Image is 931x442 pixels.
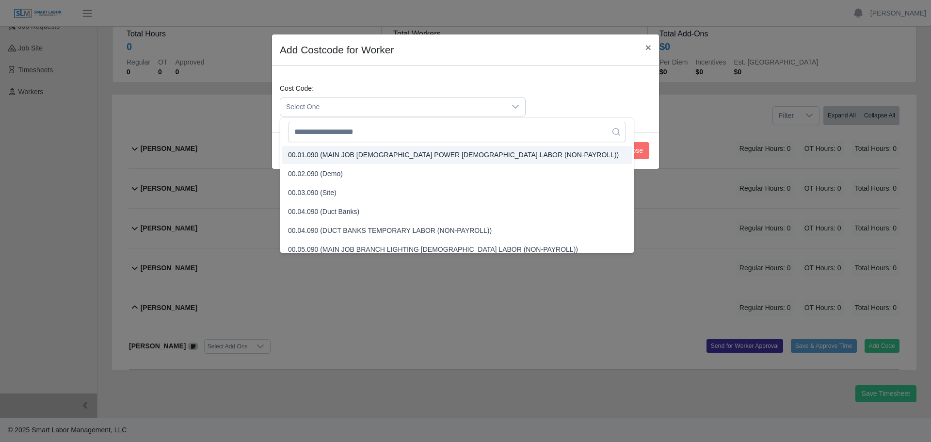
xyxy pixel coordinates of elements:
li: 00.03.090 (Site) [282,184,632,202]
span: 00.05.090 (MAIN JOB BRANCH LIGHTING [DEMOGRAPHIC_DATA] LABOR (NON-PAYROLL)) [288,245,578,255]
span: × [645,42,651,53]
span: Select One [280,98,506,116]
li: 00.04.090 (Duct Banks) [282,203,632,221]
button: Close [638,34,659,60]
span: 00.04.090 (Duct Banks) [288,207,359,217]
span: 00.03.090 (Site) [288,188,337,198]
li: 00.02.090 (Demo) [282,165,632,183]
span: 00.04.090 (DUCT BANKS TEMPORARY LABOR (NON-PAYROLL)) [288,226,492,236]
li: 00.01.090 (MAIN JOB TEMP POWER TEMPORARY LABOR (NON-PAYROLL)) [282,146,632,164]
span: 00.01.090 (MAIN JOB [DEMOGRAPHIC_DATA] POWER [DEMOGRAPHIC_DATA] LABOR (NON-PAYROLL)) [288,150,619,160]
li: 00.04.090 (DUCT BANKS TEMPORARY LABOR (NON-PAYROLL)) [282,222,632,240]
label: Cost Code: [280,83,314,94]
li: 00.05.090 (MAIN JOB BRANCH LIGHTING TEMPORARY LABOR (NON-PAYROLL)) [282,241,632,259]
h4: Add Costcode for Worker [280,42,394,58]
span: 00.02.090 (Demo) [288,169,343,179]
button: Close [619,142,649,159]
